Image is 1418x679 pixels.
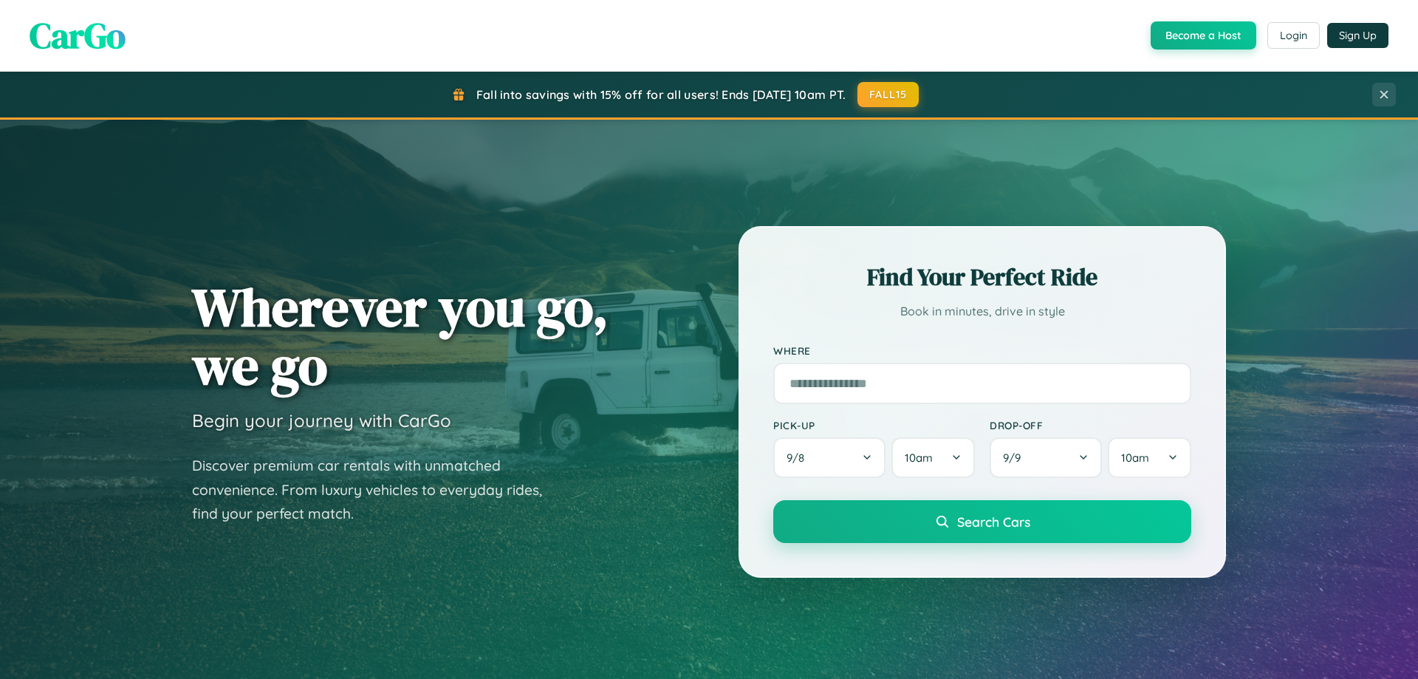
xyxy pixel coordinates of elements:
[1121,451,1149,465] span: 10am
[773,344,1191,357] label: Where
[192,454,561,526] p: Discover premium car rentals with unmatched convenience. From luxury vehicles to everyday rides, ...
[891,437,975,478] button: 10am
[773,261,1191,293] h2: Find Your Perfect Ride
[1108,437,1191,478] button: 10am
[787,451,812,465] span: 9 / 8
[476,87,846,102] span: Fall into savings with 15% off for all users! Ends [DATE] 10am PT.
[773,437,886,478] button: 9/8
[192,278,609,395] h1: Wherever you go, we go
[857,82,919,107] button: FALL15
[773,500,1191,543] button: Search Cars
[1327,23,1388,48] button: Sign Up
[905,451,933,465] span: 10am
[773,419,975,431] label: Pick-up
[1151,21,1256,50] button: Become a Host
[30,11,126,60] span: CarGo
[1267,22,1320,49] button: Login
[773,301,1191,322] p: Book in minutes, drive in style
[192,409,451,431] h3: Begin your journey with CarGo
[990,437,1102,478] button: 9/9
[990,419,1191,431] label: Drop-off
[1003,451,1028,465] span: 9 / 9
[957,513,1030,530] span: Search Cars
